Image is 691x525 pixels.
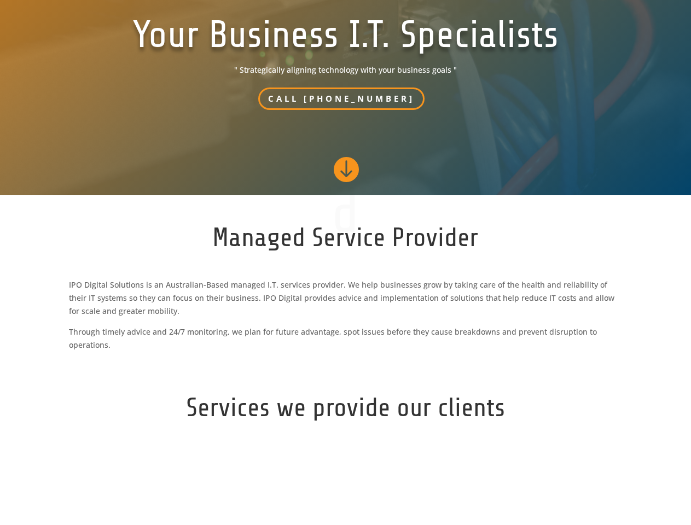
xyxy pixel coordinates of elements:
[69,326,597,350] span: Through timely advice and 24/7 monitoring, we plan for future advantage, spot issues before they ...
[332,155,359,182] span: 
[494,241,686,525] iframe: chat widget
[132,63,559,77] span: " Strategically aligning technology with your business goals "
[69,279,614,316] span: IPO Digital Solutions is an Australian-Based managed I.T. services provider. We help businesses g...
[69,209,622,220] p: d
[132,12,559,63] h1: Your Business I.T. Specialists
[258,87,425,110] a: Call [PHONE_NUMBER]
[69,390,622,432] h2: Services we provide our clients
[332,155,359,184] a: 
[69,220,622,262] h2: Managed Service Provider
